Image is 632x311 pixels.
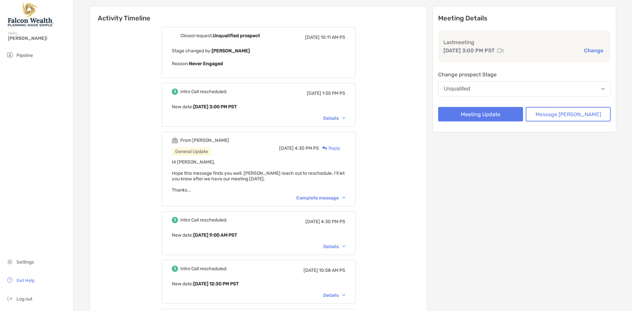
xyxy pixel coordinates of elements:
img: settings icon [6,258,14,266]
img: Chevron icon [342,246,345,247]
img: Event icon [172,266,178,272]
b: [DATE] 12:30 PM PST [193,281,239,287]
img: get-help icon [6,276,14,284]
div: From [PERSON_NAME] [180,138,229,143]
span: [DATE] [305,35,320,40]
p: Last meeting [443,38,605,46]
p: New date : [172,103,345,111]
b: [PERSON_NAME] [212,48,250,54]
p: Change prospect Stage [438,70,611,79]
span: Get Help [16,278,35,283]
img: Reply icon [322,146,327,150]
div: Intro Call rescheduled. [180,89,227,94]
button: Unqualified [438,81,611,96]
div: Complete message [296,195,345,201]
img: Event icon [172,217,178,223]
img: Chevron icon [342,294,345,296]
button: Meeting Update [438,107,523,121]
div: Intro Call rescheduled. [180,217,227,223]
p: New date : [172,280,345,288]
img: Falcon Wealth Planning Logo [8,3,54,26]
div: Reply [319,145,340,152]
b: Unqualified prospect [213,33,260,39]
img: Chevron icon [342,117,345,119]
span: Settings [16,259,34,265]
div: Unqualified [444,86,470,92]
span: 4:30 PM PS [321,219,345,224]
b: Never Engaged [189,61,223,66]
img: Event icon [172,89,178,95]
img: communication type [497,48,503,53]
h6: Activity Timeline [90,6,427,22]
span: Log out [16,296,32,302]
img: Event icon [172,33,178,39]
img: Event icon [172,137,178,143]
img: logout icon [6,295,14,302]
img: Open dropdown arrow [601,88,605,90]
div: Details [323,293,345,298]
span: [DATE] [303,268,318,273]
button: Change [582,47,605,54]
img: Chevron icon [342,197,345,199]
div: General Update [172,147,211,156]
div: Details [323,116,345,121]
div: Closed request, [180,33,260,39]
span: 10:11 AM PS [321,35,345,40]
span: 4:30 PM PS [295,145,319,151]
b: [DATE] 9:00 AM PST [193,232,237,238]
span: 1:55 PM PS [322,91,345,96]
p: [DATE] 3:00 PM PST [443,46,495,55]
span: [PERSON_NAME]! [8,36,69,41]
span: [DATE] [279,145,294,151]
div: Intro Call rescheduled. [180,266,227,272]
img: pipeline icon [6,51,14,59]
b: [DATE] 3:00 PM PST [193,104,237,110]
p: Stage changed by: [172,47,345,55]
button: Message [PERSON_NAME] [526,107,611,121]
span: Hi [PERSON_NAME], Hope this message finds you well. [PERSON_NAME] reach out to reschedule. I'll l... [172,159,345,193]
p: Reason: [172,60,345,68]
p: New date : [172,231,345,239]
span: [DATE] [307,91,321,96]
p: Meeting Details [438,14,611,22]
span: [DATE] [305,219,320,224]
div: Details [323,244,345,249]
span: 10:58 AM PS [319,268,345,273]
span: Pipeline [16,53,33,58]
